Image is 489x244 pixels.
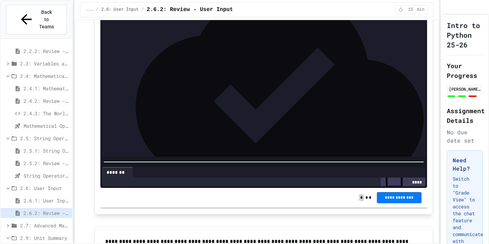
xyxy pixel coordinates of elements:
[20,72,70,80] span: 2.4: Mathematical Operators
[24,172,70,179] span: String Operators - Quiz
[24,122,70,129] span: Mathematical Operators - Quiz
[142,7,144,12] span: /
[24,209,70,217] span: 2.6.2: Review - User Input
[38,9,55,30] span: Back to Teams
[96,7,98,12] span: /
[24,110,70,117] span: 2.4.3: The World's Worst [PERSON_NAME] Market
[449,86,481,92] div: [PERSON_NAME] 7
[417,7,425,12] span: min
[447,106,483,125] h2: Assignment Details
[447,128,483,145] div: No due date set
[101,7,139,12] span: 2.6: User Input
[24,160,70,167] span: 2.5.2: Review - String Operators
[20,222,70,229] span: 2.7: Advanced Math
[147,6,233,14] span: 2.6.2: Review - User Input
[447,61,483,80] h2: Your Progress
[20,135,70,142] span: 2.5: String Operators
[20,234,70,242] span: 2.9: Unit Summary
[405,7,416,12] span: 15
[20,60,70,67] span: 2.3: Variables and Data Types
[453,156,477,173] h3: Need Help?
[24,197,70,204] span: 2.6.1: User Input
[86,7,93,12] span: ...
[20,184,70,192] span: 2.6: User Input
[24,97,70,105] span: 2.4.2: Review - Mathematical Operators
[6,5,67,34] button: Back to Teams
[24,147,70,154] span: 2.5.1: String Operators
[24,85,70,92] span: 2.4.1: Mathematical Operators
[447,20,483,49] h1: Intro to Python 25-26
[24,47,70,55] span: 2.2.2: Review - Hello, World!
